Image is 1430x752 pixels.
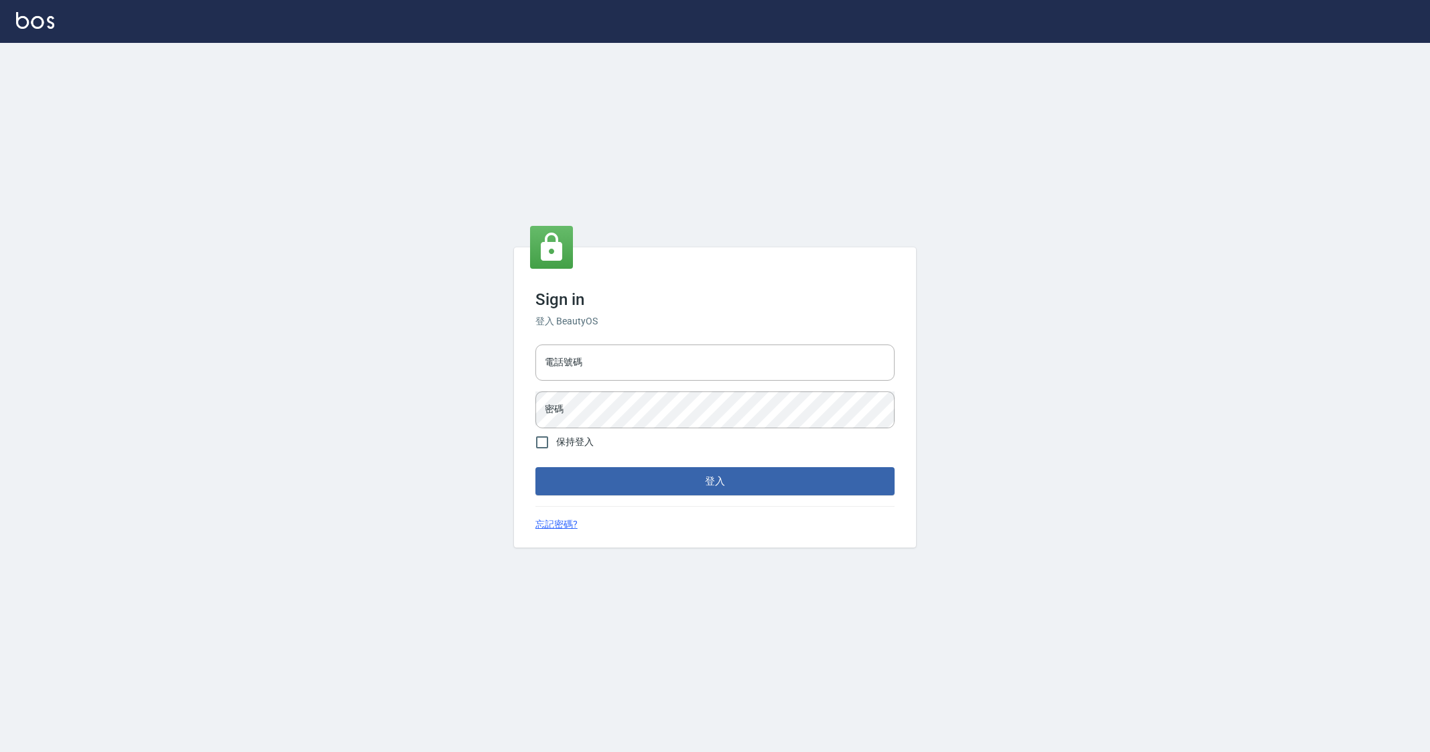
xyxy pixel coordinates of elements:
button: 登入 [535,467,895,495]
img: Logo [16,12,54,29]
h6: 登入 BeautyOS [535,314,895,328]
span: 保持登入 [556,435,594,449]
h3: Sign in [535,290,895,309]
a: 忘記密碼? [535,517,578,531]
